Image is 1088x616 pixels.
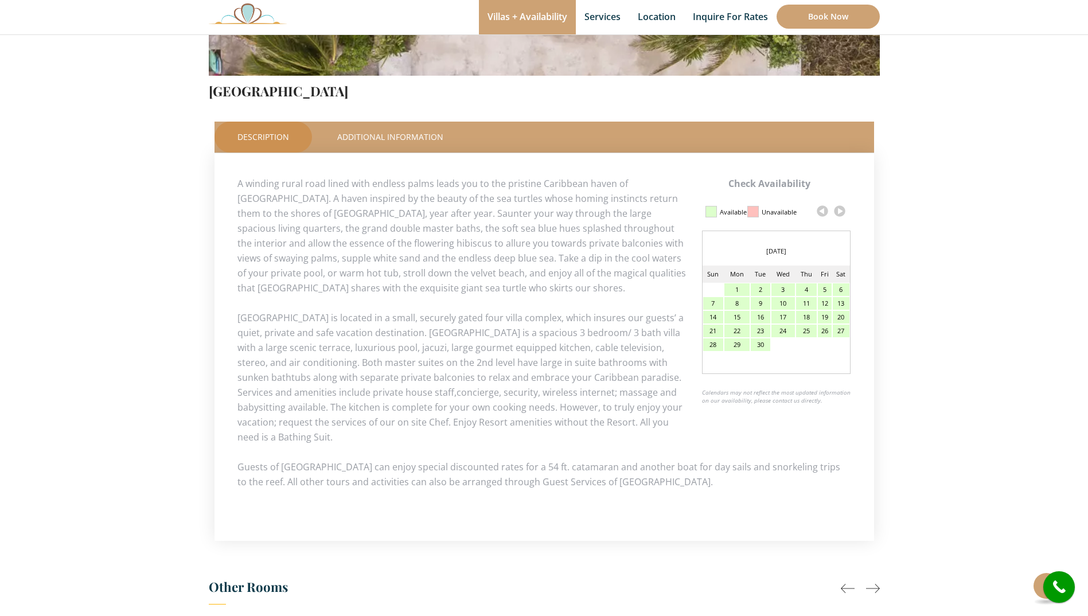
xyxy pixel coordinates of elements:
[751,338,770,351] div: 30
[237,176,851,295] p: A winding rural road lined with endless palms leads you to the pristine Caribbean haven of [GEOGR...
[795,266,817,283] td: Thu
[833,325,849,337] div: 27
[724,266,750,283] td: Mon
[703,338,724,351] div: 28
[771,311,795,323] div: 17
[817,266,832,283] td: Fri
[724,283,749,296] div: 1
[209,575,880,605] h3: Other Rooms
[703,266,724,283] td: Sun
[771,283,795,296] div: 3
[796,283,817,296] div: 4
[703,243,850,260] div: [DATE]
[751,311,770,323] div: 16
[215,122,312,153] a: Description
[724,297,749,310] div: 8
[237,310,851,445] p: [GEOGRAPHIC_DATA] is located in a small, securely gated four villa complex, which insures our gue...
[762,202,797,222] div: Unavailable
[771,297,795,310] div: 10
[703,311,724,323] div: 14
[818,325,832,337] div: 26
[818,297,832,310] div: 12
[314,122,466,153] a: Additional Information
[796,297,817,310] div: 11
[1046,574,1072,600] i: call
[832,266,849,283] td: Sat
[818,283,832,296] div: 5
[703,325,724,337] div: 21
[796,325,817,337] div: 25
[724,338,749,351] div: 29
[751,297,770,310] div: 9
[703,297,724,310] div: 7
[796,311,817,323] div: 18
[833,283,849,296] div: 6
[750,266,771,283] td: Tue
[771,266,795,283] td: Wed
[777,5,880,29] a: Book Now
[209,82,348,100] a: [GEOGRAPHIC_DATA]
[751,325,770,337] div: 23
[818,311,832,323] div: 19
[1043,571,1075,603] a: call
[833,311,849,323] div: 20
[237,459,851,489] p: Guests of [GEOGRAPHIC_DATA] can enjoy special discounted rates for a 54 ft. catamaran and another...
[724,325,749,337] div: 22
[751,283,770,296] div: 2
[771,325,795,337] div: 24
[724,311,749,323] div: 15
[720,202,747,222] div: Available
[209,3,287,24] img: Awesome Logo
[833,297,849,310] div: 13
